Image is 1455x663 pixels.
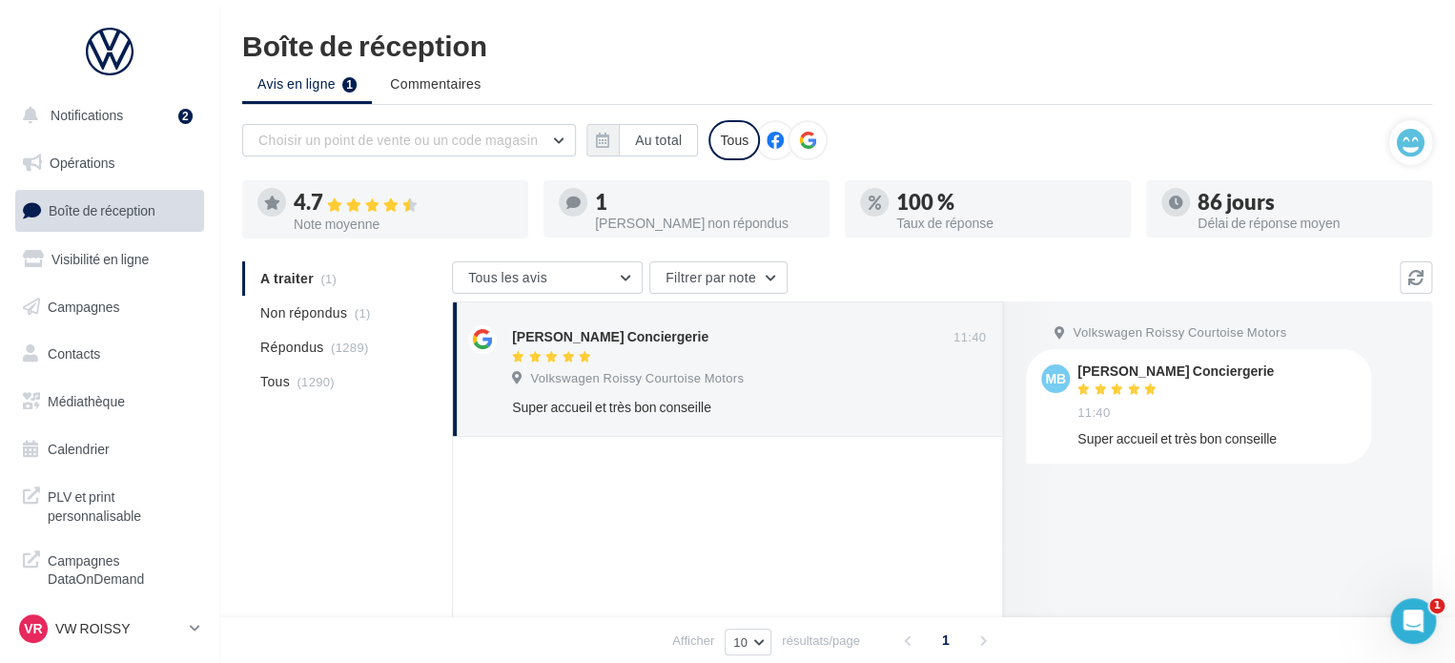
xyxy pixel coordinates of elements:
[953,329,986,346] span: 11:40
[48,548,196,589] span: Campagnes DataOnDemand
[11,382,208,422] a: Médiathèque
[48,441,110,457] span: Calendrier
[1429,598,1445,613] span: 1
[11,476,208,532] a: PLV et print personnalisable
[242,124,576,156] button: Choisir un point de vente ou un code magasin
[355,305,371,321] span: (1)
[178,109,193,124] div: 2
[595,217,814,230] div: [PERSON_NAME] non répondus
[297,374,335,389] span: (1290)
[586,124,698,156] button: Au total
[452,261,643,294] button: Tous les avis
[1390,598,1436,644] iframe: Intercom live chat
[24,619,42,638] span: VR
[512,327,708,346] div: [PERSON_NAME] Conciergerie
[619,124,698,156] button: Au total
[260,338,324,357] span: Répondus
[48,393,125,409] span: Médiathèque
[1198,192,1417,213] div: 86 jours
[672,632,714,650] span: Afficher
[512,398,862,417] div: Super accueil et très bon conseille
[48,484,196,525] span: PLV et print personnalisable
[15,611,204,647] a: VR VW ROISSY
[294,218,513,231] div: Note moyenne
[725,629,771,655] button: 10
[896,217,1116,230] div: Taux de réponse
[11,239,208,280] a: Visibilité en ligne
[260,303,347,322] span: Non répondus
[649,261,788,294] button: Filtrer par note
[708,120,760,160] div: Tous
[11,540,208,596] a: Campagnes DataOnDemand
[1073,324,1286,342] span: Volkswagen Roissy Courtoise Motors
[931,625,961,655] span: 1
[50,155,114,171] span: Opérations
[468,269,547,285] span: Tous les avis
[51,251,149,267] span: Visibilité en ligne
[258,132,538,148] span: Choisir un point de vente ou un code magasin
[260,372,290,391] span: Tous
[733,634,748,650] span: 10
[896,192,1116,213] div: 100 %
[1077,404,1110,422] span: 11:40
[782,632,860,650] span: résultats/page
[11,143,208,183] a: Opérations
[55,619,182,638] p: VW ROISSY
[530,370,744,387] span: Volkswagen Roissy Courtoise Motors
[242,31,1432,59] div: Boîte de réception
[1077,429,1356,448] div: Super accueil et très bon conseille
[48,298,120,314] span: Campagnes
[1045,369,1066,388] span: MB
[1077,364,1274,378] div: [PERSON_NAME] Conciergerie
[48,345,100,362] span: Contacts
[595,192,814,213] div: 1
[1198,217,1417,230] div: Délai de réponse moyen
[11,287,208,327] a: Campagnes
[294,192,513,214] div: 4.7
[51,107,123,123] span: Notifications
[49,202,155,218] span: Boîte de réception
[331,340,369,355] span: (1289)
[11,334,208,374] a: Contacts
[390,75,481,92] span: Commentaires
[11,190,208,231] a: Boîte de réception
[11,429,208,469] a: Calendrier
[11,95,200,135] button: Notifications 2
